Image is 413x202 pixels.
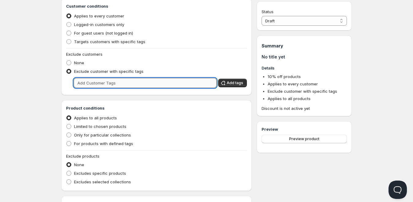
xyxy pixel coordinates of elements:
[74,69,143,74] span: Exclude customer with specific tags
[268,74,301,79] span: 10 % off products
[218,79,247,87] button: Add tags
[74,133,131,137] span: Only for particular collections
[262,65,347,71] h3: Details
[262,9,273,14] span: Status
[268,96,311,101] span: Applies to all products
[74,60,84,65] span: None
[74,78,217,88] input: Add Customer Tags
[74,141,133,146] span: For products with defined tags
[74,162,84,167] span: None
[227,80,243,85] span: Add tags
[66,3,247,9] h3: Customer conditions
[74,39,145,44] span: Targets customers with specific tags
[262,135,347,143] button: Preview product
[74,22,124,27] span: Logged-in customers only
[268,81,318,86] span: Applies to every customer
[262,54,347,60] h1: No title yet
[289,137,319,141] span: Preview product
[66,105,247,111] h3: Product conditions
[262,126,347,132] h3: Preview
[262,105,347,111] span: Discount is not active yet
[66,52,102,57] span: Exclude customers
[74,115,117,120] span: Applies to all products
[389,181,407,199] iframe: Help Scout Beacon - Open
[74,31,133,36] span: For guest users (not logged in)
[74,179,131,184] span: Excludes selected collections
[74,124,126,129] span: Limited to chosen products
[66,154,99,159] span: Exclude products
[268,89,337,94] span: Exclude customer with specific tags
[262,43,347,49] h1: Summary
[74,13,124,18] span: Applies to every customer
[74,171,126,176] span: Excludes specific products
